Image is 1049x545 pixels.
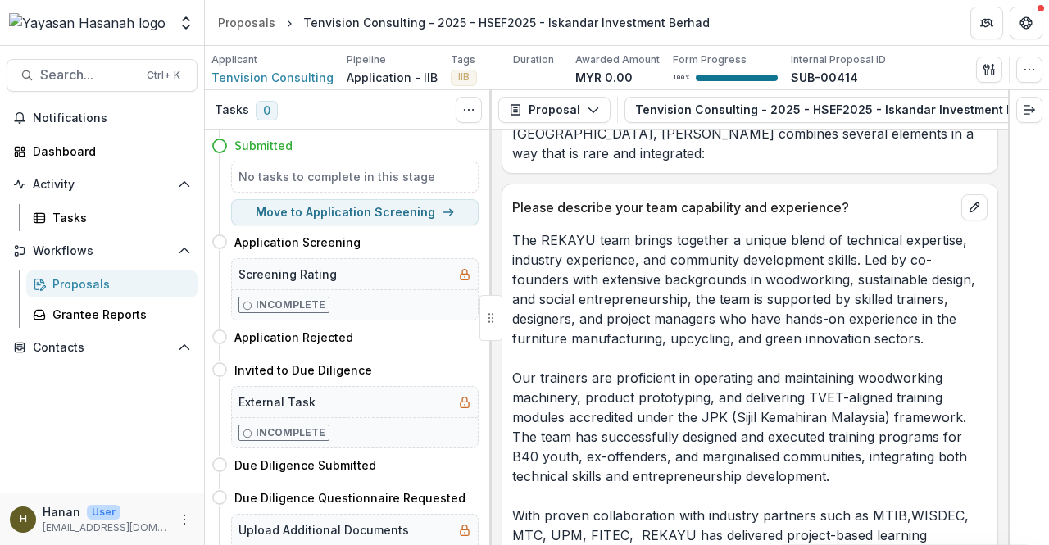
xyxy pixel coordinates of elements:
[234,361,372,379] h4: Invited to Due Diligence
[234,456,376,474] h4: Due Diligence Submitted
[303,14,710,31] div: Tenvision Consulting - 2025 - HSEF2025 - Iskandar Investment Berhad
[673,52,747,67] p: Form Progress
[7,238,198,264] button: Open Workflows
[26,301,198,328] a: Grantee Reports
[347,52,386,67] p: Pipeline
[234,489,465,506] h4: Due Diligence Questionnaire Requested
[234,137,293,154] h4: Submitted
[575,52,660,67] p: Awarded Amount
[513,52,554,67] p: Duration
[231,199,479,225] button: Move to Application Screening
[33,178,171,192] span: Activity
[238,521,409,538] h5: Upload Additional Documents
[26,270,198,297] a: Proposals
[791,69,858,86] p: SUB-00414
[234,234,361,251] h4: Application Screening
[238,168,471,185] h5: No tasks to complete in this stage
[1010,7,1042,39] button: Get Help
[26,204,198,231] a: Tasks
[7,105,198,131] button: Notifications
[33,341,171,355] span: Contacts
[87,505,120,520] p: User
[7,59,198,92] button: Search...
[347,69,438,86] p: Application - IIB
[175,7,198,39] button: Open entity switcher
[256,101,278,120] span: 0
[7,171,198,198] button: Open Activity
[791,52,886,67] p: Internal Proposal ID
[218,14,275,31] div: Proposals
[33,244,171,258] span: Workflows
[40,67,137,83] span: Search...
[456,97,482,123] button: Toggle View Cancelled Tasks
[234,329,353,346] h4: Application Rejected
[451,52,475,67] p: Tags
[238,393,316,411] h5: External Task
[9,13,166,33] img: Yayasan Hasanah logo
[43,520,168,535] p: [EMAIL_ADDRESS][DOMAIN_NAME]
[211,11,716,34] nav: breadcrumb
[33,111,191,125] span: Notifications
[20,514,27,525] div: Hanan
[458,71,470,83] span: IIB
[33,143,184,160] div: Dashboard
[970,7,1003,39] button: Partners
[215,103,249,117] h3: Tasks
[52,306,184,323] div: Grantee Reports
[7,334,198,361] button: Open Contacts
[961,194,988,220] button: edit
[43,503,80,520] p: Hanan
[52,209,184,226] div: Tasks
[143,66,184,84] div: Ctrl + K
[1016,97,1042,123] button: Expand right
[211,69,334,86] a: Tenvision Consulting
[52,275,184,293] div: Proposals
[256,297,325,312] p: Incomplete
[512,198,955,217] p: Please describe your team capability and experience?
[575,69,633,86] p: MYR 0.00
[238,266,337,283] h5: Screening Rating
[498,97,611,123] button: Proposal
[673,72,689,84] p: 100 %
[211,52,257,67] p: Applicant
[256,425,325,440] p: Incomplete
[211,11,282,34] a: Proposals
[7,138,198,165] a: Dashboard
[175,510,194,529] button: More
